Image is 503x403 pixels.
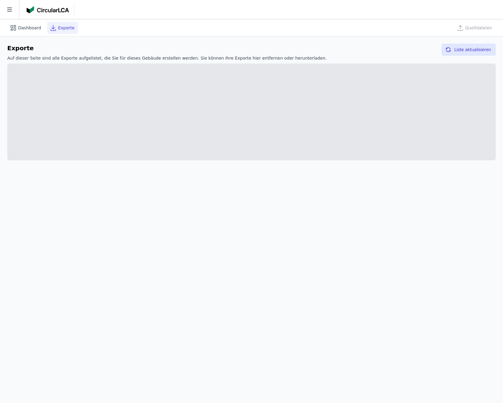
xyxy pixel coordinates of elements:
[442,44,496,56] button: Liste aktualisieren
[27,6,69,13] img: Concular
[58,25,74,31] span: Exporte
[7,44,327,53] h6: Exporte
[18,25,41,31] span: Dashboard
[7,55,327,61] h6: Auf dieser Seite sind alle Exporte aufgelistet, die Sie für dieses Gebäude erstellen werden. Sie ...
